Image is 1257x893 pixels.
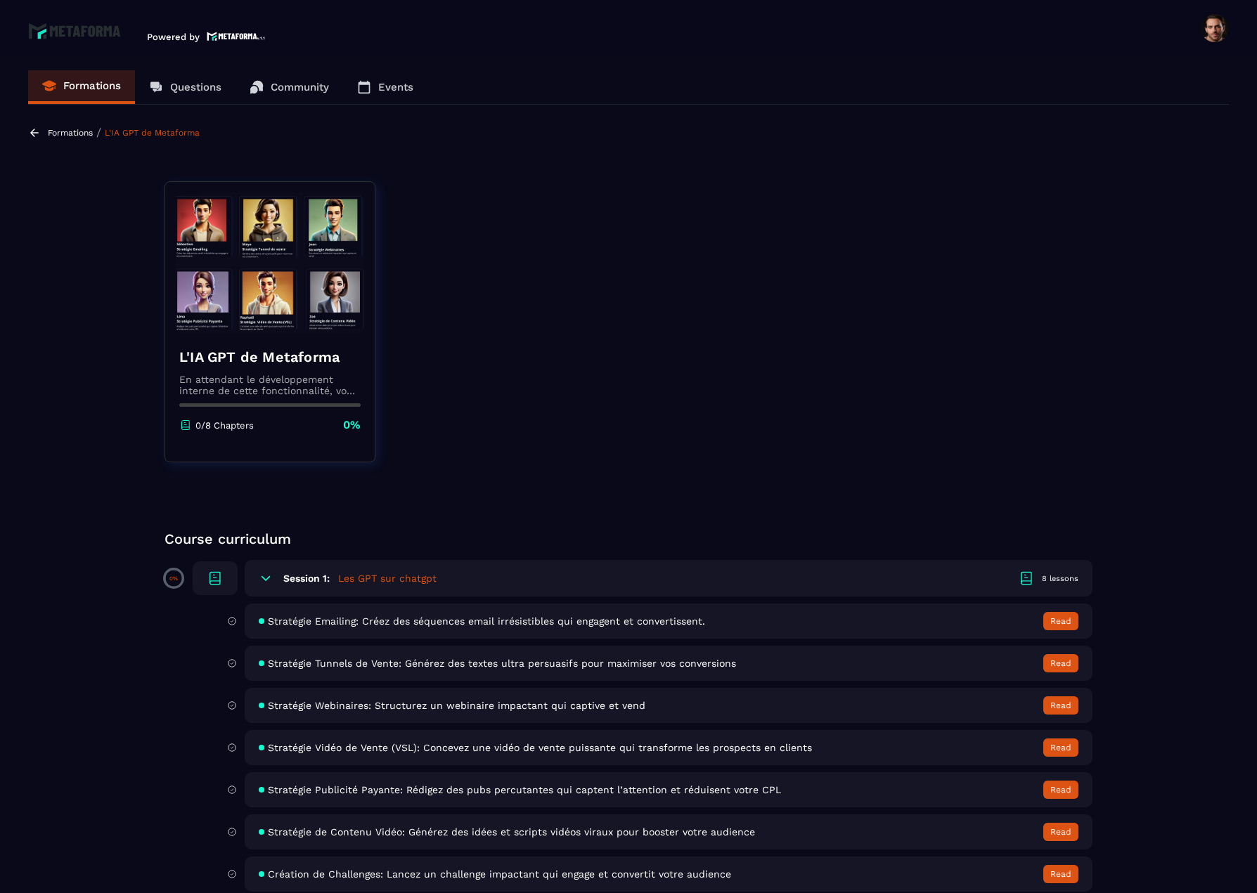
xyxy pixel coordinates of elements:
[28,70,135,104] a: Formations
[268,742,812,753] span: Stratégie Vidéo de Vente (VSL): Concevez une vidéo de vente puissante qui transforme les prospect...
[1043,865,1078,883] button: Read
[236,70,343,104] a: Community
[96,126,101,139] span: /
[147,32,200,42] p: Powered by
[338,571,437,585] h5: Les GPT sur chatgpt
[165,529,1092,549] p: Course curriculum
[28,20,136,42] img: logo-branding
[283,573,330,584] h6: Session 1:
[268,826,755,837] span: Stratégie de Contenu Vidéo: Générez des idées et scripts vidéos viraux pour booster votre audience
[195,420,254,431] p: 0/8 Chapters
[170,81,221,93] p: Questions
[268,700,645,711] span: Stratégie Webinaires: Structurez un webinaire impactant qui captive et vend
[1043,781,1078,799] button: Read
[1043,612,1078,630] button: Read
[343,417,361,433] p: 0%
[268,615,705,627] span: Stratégie Emailing: Créez des séquences email irrésistibles qui engagent et convertissent.
[268,658,736,669] span: Stratégie Tunnels de Vente: Générez des textes ultra persuasifs pour maximiser vos conversions
[207,30,266,42] img: logo
[268,784,781,795] span: Stratégie Publicité Payante: Rédigez des pubs percutantes qui captent l’attention et réduisent vo...
[176,193,364,333] img: banner
[63,79,121,92] p: Formations
[1042,573,1078,584] div: 8 lessons
[179,374,361,396] p: En attendant le développement interne de cette fonctionnalité, vous pouvez déjà l’utiliser avec C...
[378,81,413,93] p: Events
[1043,738,1078,757] button: Read
[105,128,200,138] a: L'IA GPT de Metaforma
[135,70,236,104] a: Questions
[179,347,361,367] h4: L'IA GPT de Metaforma
[1043,654,1078,672] button: Read
[1043,696,1078,715] button: Read
[271,81,329,93] p: Community
[343,70,427,104] a: Events
[48,128,93,138] a: Formations
[169,575,178,582] p: 0%
[268,868,731,880] span: Création de Challenges: Lancez un challenge impactant qui engage et convertit votre audience
[1043,823,1078,841] button: Read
